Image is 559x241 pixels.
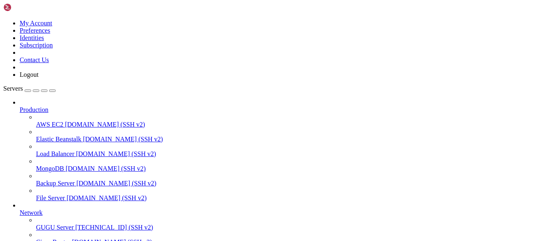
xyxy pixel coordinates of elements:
[36,187,556,202] li: File Server [DOMAIN_NAME] (SSH v2)
[65,121,145,128] span: [DOMAIN_NAME] (SSH v2)
[36,121,63,128] span: AWS EC2
[36,180,556,187] a: Backup Server [DOMAIN_NAME] (SSH v2)
[20,56,49,63] a: Contact Us
[36,224,556,231] a: GUGU Server [TECHNICAL_ID] (SSH v2)
[36,150,74,157] span: Load Balancer
[20,106,556,114] a: Production
[76,150,156,157] span: [DOMAIN_NAME] (SSH v2)
[67,194,147,201] span: [DOMAIN_NAME] (SSH v2)
[3,85,56,92] a: Servers
[77,180,157,187] span: [DOMAIN_NAME] (SSH v2)
[36,136,556,143] a: Elastic Beanstalk [DOMAIN_NAME] (SSH v2)
[36,172,556,187] li: Backup Server [DOMAIN_NAME] (SSH v2)
[20,34,44,41] a: Identities
[36,128,556,143] li: Elastic Beanstalk [DOMAIN_NAME] (SSH v2)
[36,121,556,128] a: AWS EC2 [DOMAIN_NAME] (SSH v2)
[20,42,53,49] a: Subscription
[20,209,556,216] a: Network
[36,180,75,187] span: Backup Server
[20,20,52,27] a: My Account
[20,209,43,216] span: Network
[36,194,65,201] span: File Server
[65,165,146,172] span: [DOMAIN_NAME] (SSH v2)
[36,216,556,231] li: GUGU Server [TECHNICAL_ID] (SSH v2)
[20,27,50,34] a: Preferences
[36,143,556,158] li: Load Balancer [DOMAIN_NAME] (SSH v2)
[3,85,23,92] span: Servers
[20,71,38,78] a: Logout
[36,224,74,231] span: GUGU Server
[36,158,556,172] li: MongoDB [DOMAIN_NAME] (SSH v2)
[83,136,163,143] span: [DOMAIN_NAME] (SSH v2)
[20,106,48,113] span: Production
[36,165,556,172] a: MongoDB [DOMAIN_NAME] (SSH v2)
[20,99,556,202] li: Production
[75,224,153,231] span: [TECHNICAL_ID] (SSH v2)
[3,3,50,11] img: Shellngn
[36,136,81,143] span: Elastic Beanstalk
[36,165,64,172] span: MongoDB
[36,114,556,128] li: AWS EC2 [DOMAIN_NAME] (SSH v2)
[36,150,556,158] a: Load Balancer [DOMAIN_NAME] (SSH v2)
[36,194,556,202] a: File Server [DOMAIN_NAME] (SSH v2)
